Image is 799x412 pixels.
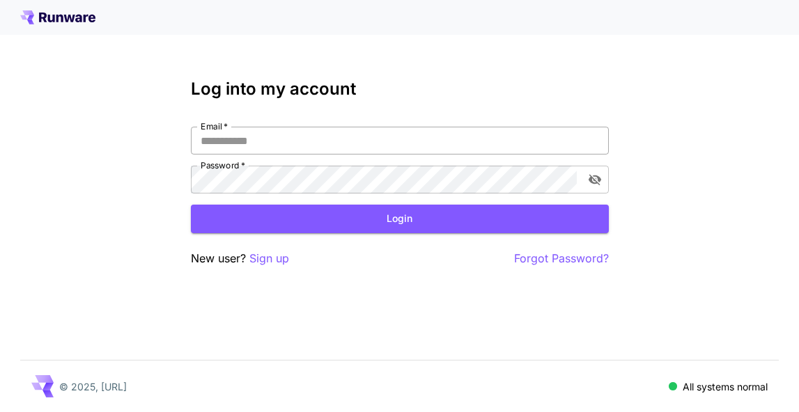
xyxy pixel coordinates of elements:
button: toggle password visibility [582,167,607,192]
button: Forgot Password? [514,250,609,267]
label: Email [201,120,228,132]
p: © 2025, [URL] [59,379,127,394]
button: Login [191,205,609,233]
button: Sign up [249,250,289,267]
p: All systems normal [683,379,768,394]
label: Password [201,159,245,171]
h3: Log into my account [191,79,609,99]
p: New user? [191,250,289,267]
